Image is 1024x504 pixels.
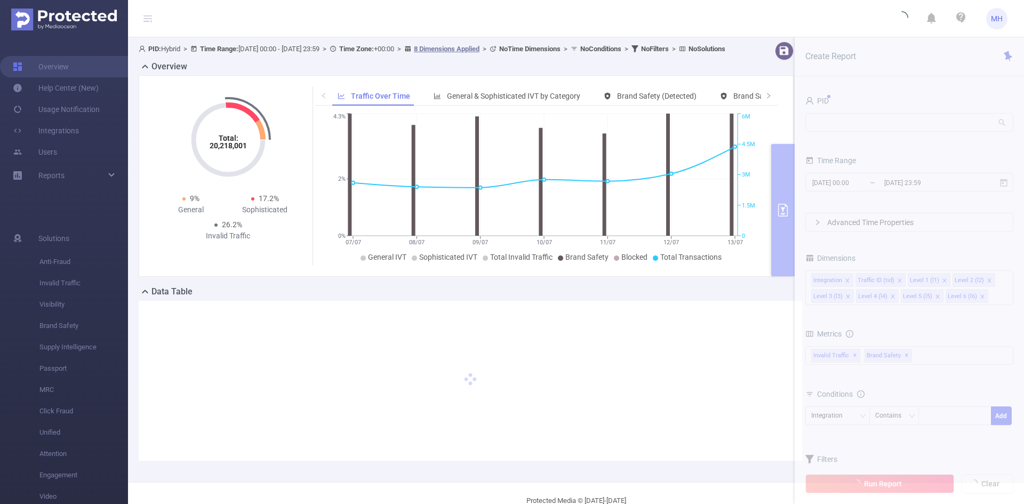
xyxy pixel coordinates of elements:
span: Visibility [39,294,128,315]
span: Hybrid [DATE] 00:00 - [DATE] 23:59 +00:00 [139,45,725,53]
tspan: Total: [218,134,238,142]
span: Brand Safety [39,315,128,337]
tspan: 20,218,001 [210,141,247,150]
div: General [154,204,228,215]
span: Blocked [621,253,647,261]
span: Total Transactions [660,253,722,261]
span: Reports [38,171,65,180]
span: 26.2% [222,220,242,229]
img: Protected Media [11,9,117,30]
span: > [669,45,679,53]
span: Passport [39,358,128,379]
div: Sophisticated [228,204,302,215]
span: > [621,45,631,53]
u: 8 Dimensions Applied [414,45,479,53]
tspan: 4.5M [742,141,755,148]
span: Engagement [39,465,128,486]
b: No Conditions [580,45,621,53]
span: 17.2% [259,194,279,203]
span: > [180,45,190,53]
tspan: 3M [742,172,750,179]
span: > [561,45,571,53]
span: Unified [39,422,128,443]
i: icon: loading [895,11,908,26]
span: > [319,45,330,53]
a: Reports [38,165,65,186]
tspan: 08/07 [409,239,424,246]
a: Overview [13,56,69,77]
tspan: 09/07 [473,239,488,246]
tspan: 0 [742,233,745,239]
span: MRC [39,379,128,401]
tspan: 2% [338,176,346,183]
tspan: 1.5M [742,202,755,209]
tspan: 0% [338,233,346,239]
h2: Overview [151,60,187,73]
tspan: 12/07 [663,239,679,246]
span: Supply Intelligence [39,337,128,358]
tspan: 10/07 [536,239,551,246]
span: Total Invalid Traffic [490,253,553,261]
b: Time Zone: [339,45,374,53]
a: Usage Notification [13,99,100,120]
span: Sophisticated IVT [419,253,477,261]
i: icon: left [321,92,327,99]
div: Invalid Traffic [191,230,265,242]
span: Invalid Traffic [39,273,128,294]
i: icon: right [765,92,772,99]
span: General IVT [368,253,406,261]
b: No Solutions [689,45,725,53]
span: MH [991,8,1003,29]
span: Brand Safety (Blocked) [733,92,810,100]
b: Time Range: [200,45,238,53]
span: Solutions [38,228,69,249]
span: Anti-Fraud [39,251,128,273]
tspan: 6M [742,114,750,121]
i: icon: line-chart [338,92,345,100]
span: Brand Safety (Detected) [617,92,697,100]
span: > [479,45,490,53]
span: > [394,45,404,53]
span: 9% [190,194,199,203]
a: Help Center (New) [13,77,99,99]
span: Attention [39,443,128,465]
tspan: 11/07 [599,239,615,246]
b: No Time Dimensions [499,45,561,53]
tspan: 13/07 [727,239,742,246]
a: Integrations [13,120,79,141]
span: Brand Safety [565,253,609,261]
h2: Data Table [151,285,193,298]
b: PID: [148,45,161,53]
tspan: 4.3% [333,114,346,121]
b: No Filters [641,45,669,53]
span: Traffic Over Time [351,92,410,100]
i: icon: bar-chart [434,92,441,100]
span: General & Sophisticated IVT by Category [447,92,580,100]
i: icon: user [139,45,148,52]
a: Users [13,141,57,163]
tspan: 07/07 [345,239,361,246]
span: Click Fraud [39,401,128,422]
